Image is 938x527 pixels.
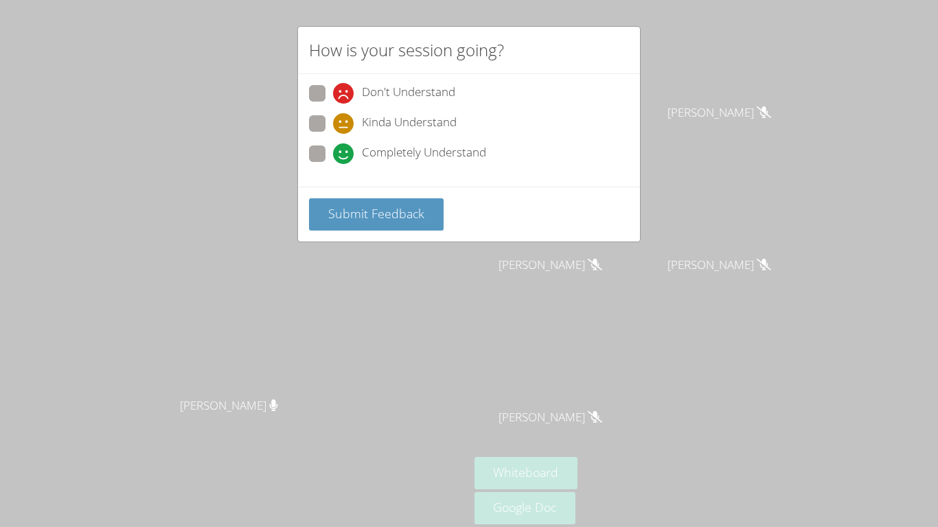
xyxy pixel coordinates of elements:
button: Submit Feedback [309,198,444,231]
span: Don't Understand [362,83,455,104]
h2: How is your session going? [309,38,504,62]
span: Completely Understand [362,143,486,164]
span: Submit Feedback [328,205,424,222]
span: Kinda Understand [362,113,457,134]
